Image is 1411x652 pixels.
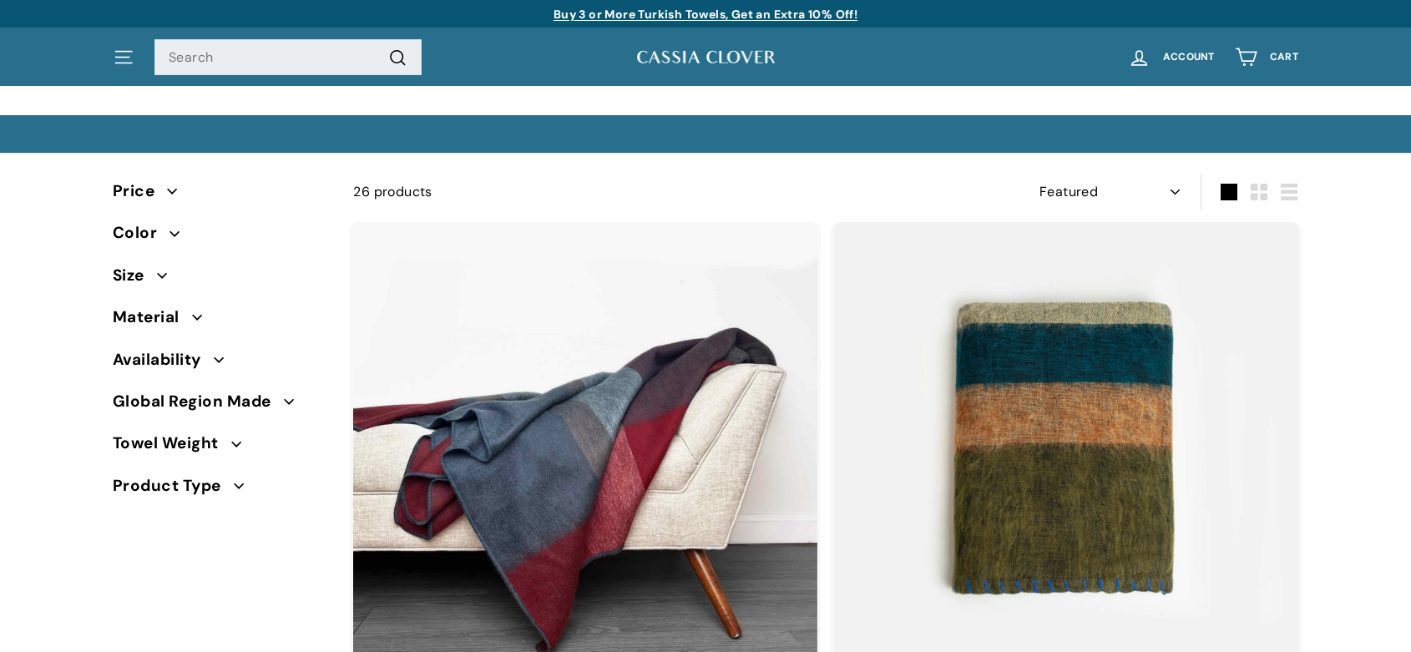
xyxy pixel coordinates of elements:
[113,174,326,216] button: Price
[113,389,284,414] span: Global Region Made
[1118,33,1225,82] a: Account
[113,263,157,288] span: Size
[113,179,167,204] span: Price
[113,385,326,427] button: Global Region Made
[113,259,326,301] button: Size
[1270,52,1298,63] span: Cart
[154,39,422,76] input: Search
[113,427,326,468] button: Towel Weight
[113,347,214,372] span: Availability
[113,431,231,456] span: Towel Weight
[113,216,326,258] button: Color
[113,469,326,511] button: Product Type
[113,220,169,245] span: Color
[113,305,192,330] span: Material
[113,343,326,385] button: Availability
[353,181,826,203] div: 26 products
[1225,33,1308,82] a: Cart
[113,473,234,498] span: Product Type
[1163,52,1215,63] span: Account
[113,301,326,342] button: Material
[554,7,857,22] a: Buy 3 or More Turkish Towels, Get an Extra 10% Off!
